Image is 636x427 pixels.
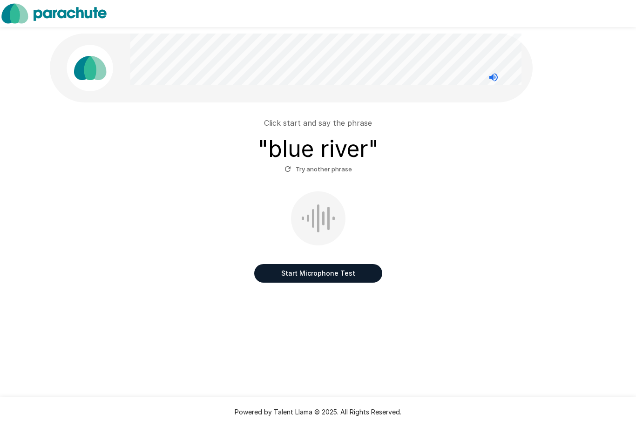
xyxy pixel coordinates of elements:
img: parachute_avatar.png [67,45,113,91]
p: Click start and say the phrase [264,117,372,129]
button: Try another phrase [282,162,354,176]
button: Stop reading questions aloud [484,68,503,87]
button: Start Microphone Test [254,264,382,283]
p: Powered by Talent Llama © 2025. All Rights Reserved. [11,407,625,417]
h3: " blue river " [258,136,379,162]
